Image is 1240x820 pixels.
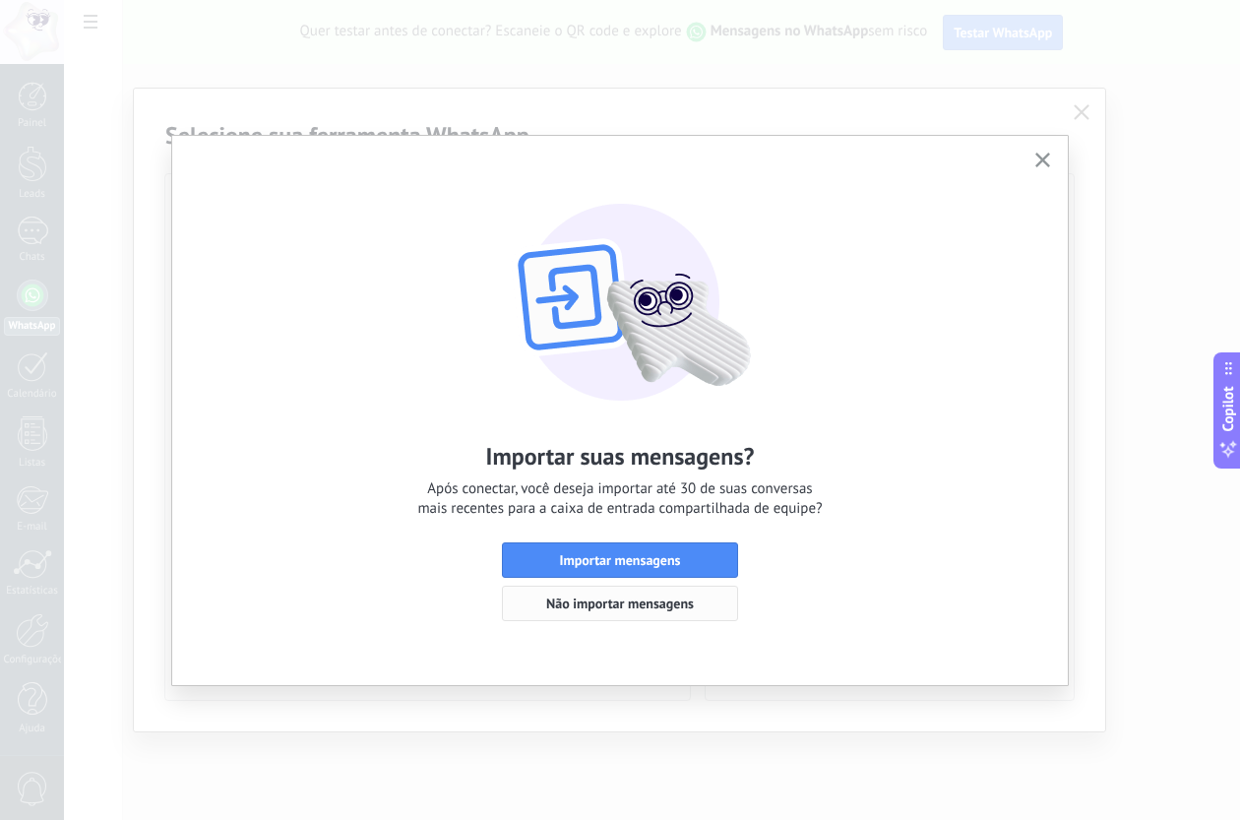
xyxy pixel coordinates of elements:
button: Importar mensagens [502,542,738,578]
span: Importar mensagens [560,553,681,567]
span: Copilot [1218,386,1238,431]
h2: Importar suas mensagens? [486,441,755,472]
button: Não importar mensagens [502,586,738,621]
span: Após conectar, você deseja importar até 30 de suas conversas mais recentes para a caixa de entrad... [417,479,822,519]
span: Não importar mensagens [546,597,694,610]
img: wa-lite-import.png [403,165,837,402]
